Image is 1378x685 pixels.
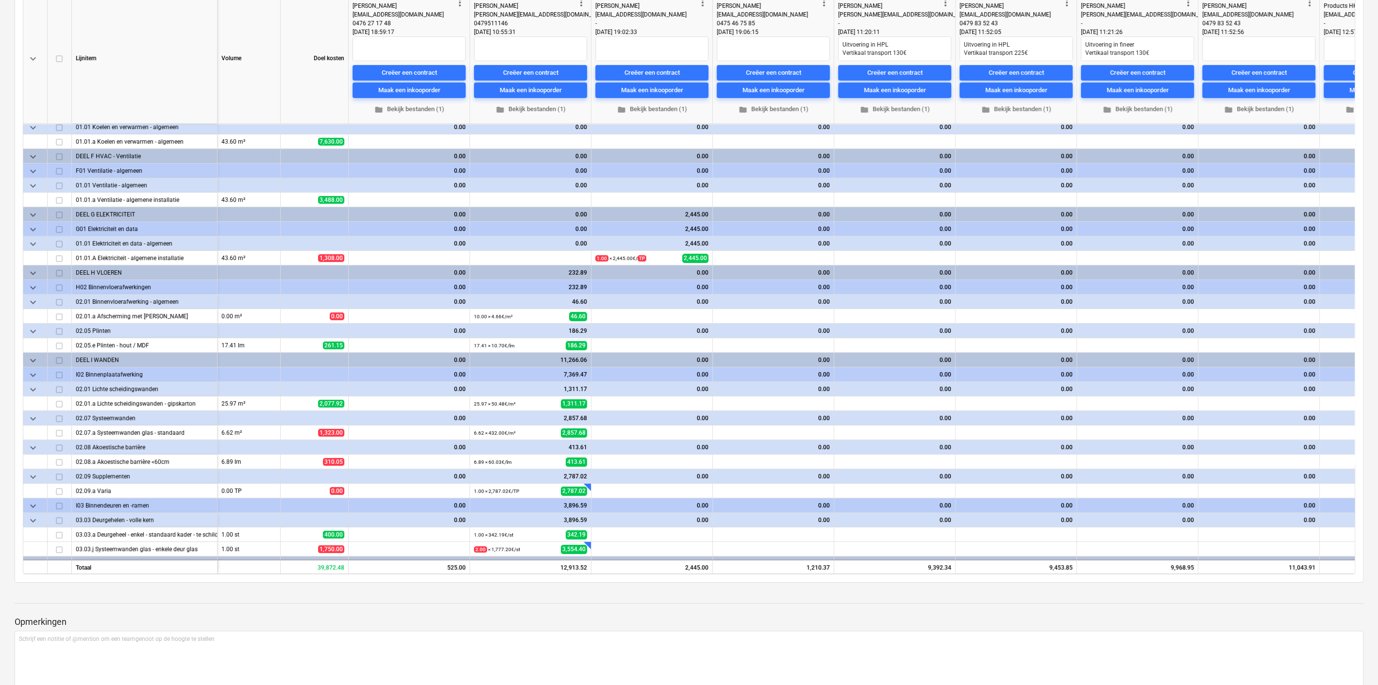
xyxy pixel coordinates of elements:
[595,19,697,28] div: -
[474,28,587,36] div: [DATE] 10:55:31
[76,411,213,425] div: 02.07 Systeemwanden
[1081,382,1194,396] div: 0.00
[27,442,39,454] span: keyboard_arrow_down
[1077,559,1198,574] div: 9,968.95
[595,353,708,367] div: 0.00
[959,265,1073,280] div: 0.00
[1081,36,1194,61] textarea: Uitvoering in fineer Vertikaal transport 130€
[76,163,213,178] div: F01 Ventilatie - algemeen
[27,355,39,366] span: keyboard_arrow_down
[739,105,747,114] span: folder
[1081,236,1194,251] div: 0.00
[474,65,587,81] button: Creëer een contract
[717,82,830,98] button: Maak een inkooporder
[1081,178,1194,193] div: 0.00
[621,85,683,96] div: Maak een inkooporder
[842,104,947,115] span: Bekijk bestanden (1)
[503,67,558,79] div: Creëer een contract
[218,396,281,411] div: 25.97 m²
[838,280,951,294] div: 0.00
[959,280,1073,294] div: 0.00
[959,11,1051,18] span: [EMAIL_ADDRESS][DOMAIN_NAME]
[218,309,281,324] div: 0.00 m²
[717,11,808,18] span: [EMAIL_ADDRESS][DOMAIN_NAME]
[959,28,1073,36] div: [DATE] 11:52:05
[1202,82,1315,98] button: Maak een inkooporder
[76,280,213,294] div: H02 Binnenvloerafwerkingen
[353,120,466,134] div: 0.00
[474,324,587,338] div: 186.29
[717,222,830,236] div: 0.00
[717,65,830,81] button: Creëer een contract
[1202,222,1315,236] div: 0.00
[1202,324,1315,338] div: 0.00
[353,265,466,280] div: 0.00
[474,367,587,382] div: 7,369.47
[1081,324,1194,338] div: 0.00
[1202,163,1315,178] div: 0.00
[1081,353,1194,367] div: 0.00
[76,149,213,163] div: DEEL F HVAC - Ventilatie
[959,222,1073,236] div: 0.00
[959,120,1073,134] div: 0.00
[595,102,708,117] button: Bekijk bestanden (1)
[834,559,956,574] div: 9,392.34
[838,1,940,10] div: [PERSON_NAME]
[27,296,39,308] span: keyboard_arrow_down
[595,178,708,193] div: 0.00
[474,343,515,348] small: 17.41 × 10.70€ / lm
[474,102,587,117] button: Bekijk bestanden (1)
[353,149,466,163] div: 0.00
[1103,105,1111,114] span: folder
[599,104,705,115] span: Bekijk bestanden (1)
[717,178,830,193] div: 0.00
[27,151,39,163] span: keyboard_arrow_down
[353,411,466,425] div: 0.00
[378,85,440,96] div: Maak een inkooporder
[838,28,951,36] div: [DATE] 11:20:11
[1081,11,1216,18] span: [PERSON_NAME][EMAIL_ADDRESS][DOMAIN_NAME]
[959,1,1061,10] div: [PERSON_NAME]
[474,120,587,134] div: 0.00
[353,367,466,382] div: 0.00
[717,207,830,222] div: 0.00
[1228,85,1290,96] div: Maak een inkooporder
[474,207,587,222] div: 0.00
[595,280,708,294] div: 0.00
[1107,85,1169,96] div: Maak een inkooporder
[838,207,951,222] div: 0.00
[959,324,1073,338] div: 0.00
[1081,19,1182,28] div: -
[76,120,213,134] div: 01.01 Koelen en verwarmen - algemeen
[1202,207,1315,222] div: 0.00
[717,265,830,280] div: 0.00
[595,82,708,98] button: Maak een inkooporder
[76,265,213,279] div: DEEL H VLOEREN
[474,382,587,396] div: 1,311.17
[1202,149,1315,163] div: 0.00
[981,105,990,114] span: folder
[76,353,213,367] div: DEEL I WANDEN
[1202,120,1315,134] div: 0.00
[595,207,708,222] div: 2,445.00
[713,559,834,574] div: 1,210.37
[959,19,1061,28] div: 0479 83 52 43
[959,353,1073,367] div: 0.00
[318,254,344,262] span: 1,308.00
[27,53,39,65] span: keyboard_arrow_down
[76,207,213,221] div: DEEL G ELEKTRICITEIT
[27,209,39,221] span: keyboard_arrow_down
[330,312,344,320] span: 0.00
[591,559,713,574] div: 2,445.00
[474,294,587,309] div: 46.60
[838,36,951,61] textarea: Uitvoering in HPL Vertikaal transport 130€
[27,413,39,424] span: keyboard_arrow_down
[474,222,587,236] div: 0.00
[569,312,587,321] span: 46.60
[72,559,218,574] div: Totaal
[959,178,1073,193] div: 0.00
[76,193,213,207] div: 01.01.a Ventilatie - algemene installatie
[27,224,39,235] span: keyboard_arrow_down
[474,353,587,367] div: 11,266.06
[746,67,801,79] div: Creëer een contract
